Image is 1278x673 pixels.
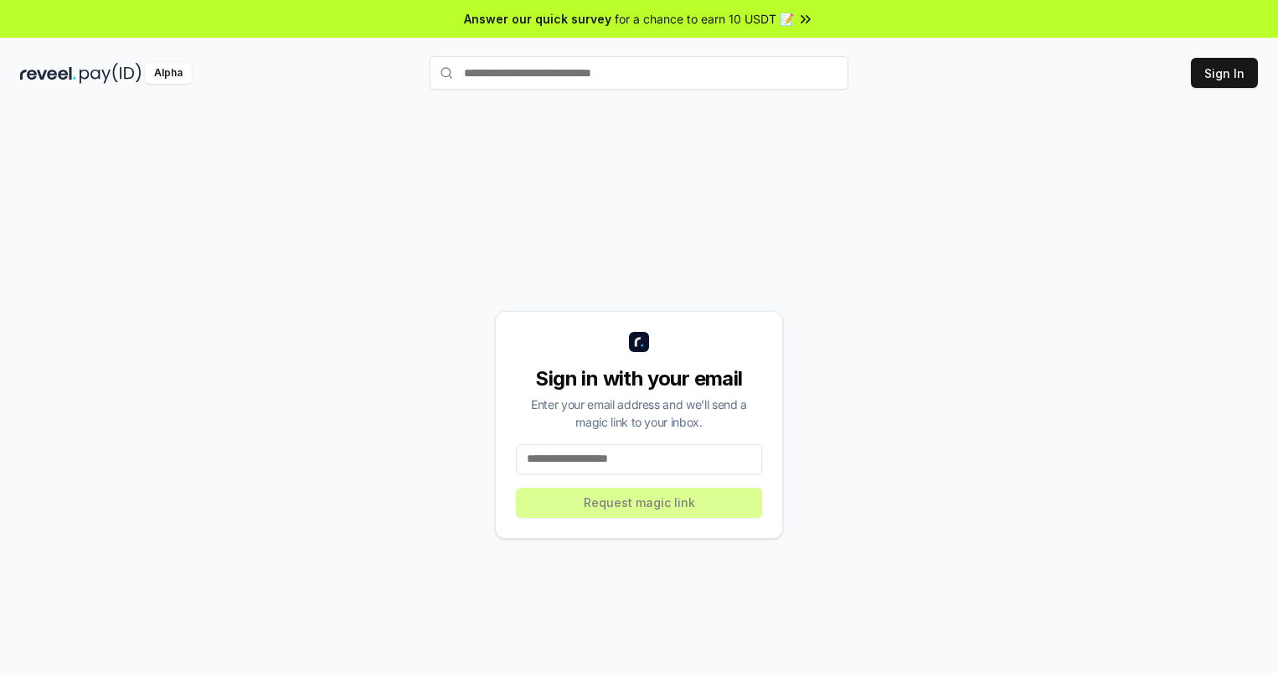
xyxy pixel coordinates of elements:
img: reveel_dark [20,63,76,84]
span: for a chance to earn 10 USDT 📝 [615,10,794,28]
button: Sign In [1191,58,1258,88]
div: Alpha [145,63,192,84]
img: logo_small [629,332,649,352]
img: pay_id [80,63,142,84]
span: Answer our quick survey [464,10,611,28]
div: Enter your email address and we’ll send a magic link to your inbox. [516,396,762,431]
div: Sign in with your email [516,365,762,392]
